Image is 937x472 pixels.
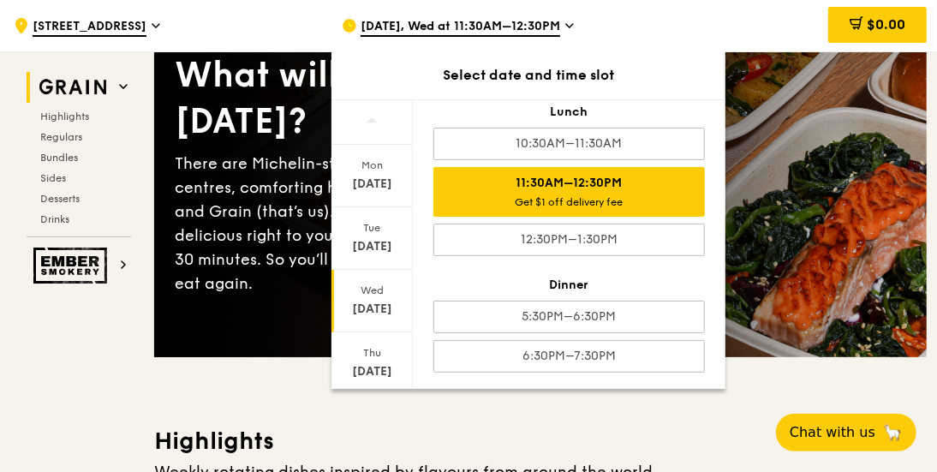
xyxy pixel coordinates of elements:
div: What will you eat [DATE]? [175,52,540,145]
div: Wed [334,284,410,297]
button: Chat with us🦙 [776,414,916,451]
span: Drinks [40,213,69,225]
img: Ember Smokery web logo [33,248,112,284]
span: Sides [40,172,66,184]
span: Highlights [40,111,89,122]
h3: Highlights [154,426,927,457]
div: [DATE] [334,301,410,318]
div: Mon [334,158,410,172]
div: Dinner [433,277,705,294]
span: $0.00 [867,16,905,33]
img: Grain web logo [33,72,112,103]
span: Chat with us [790,422,875,443]
div: 10:30AM–11:30AM [433,128,705,160]
div: 12:30PM–1:30PM [433,224,705,256]
div: 6:30PM–7:30PM [433,340,705,373]
div: Select date and time slot [331,65,725,86]
div: Lunch [433,104,705,121]
div: 11:30AM–12:30PM [433,167,705,217]
div: 5:30PM–6:30PM [433,301,705,333]
span: Desserts [40,193,80,205]
span: [DATE], Wed at 11:30AM–12:30PM [361,18,560,37]
div: [DATE] [334,238,410,255]
span: Bundles [40,152,78,164]
div: Tue [334,221,410,235]
span: [STREET_ADDRESS] [33,18,146,37]
div: [DATE] [334,363,410,380]
div: [DATE] [334,176,410,193]
span: Regulars [40,131,82,143]
div: Thu [334,346,410,360]
span: 🦙 [882,422,903,443]
div: Get $1 off delivery fee [441,195,697,209]
div: There are Michelin-star restaurants, hawker centres, comforting home-cooked classics… and Grain (... [175,152,540,296]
